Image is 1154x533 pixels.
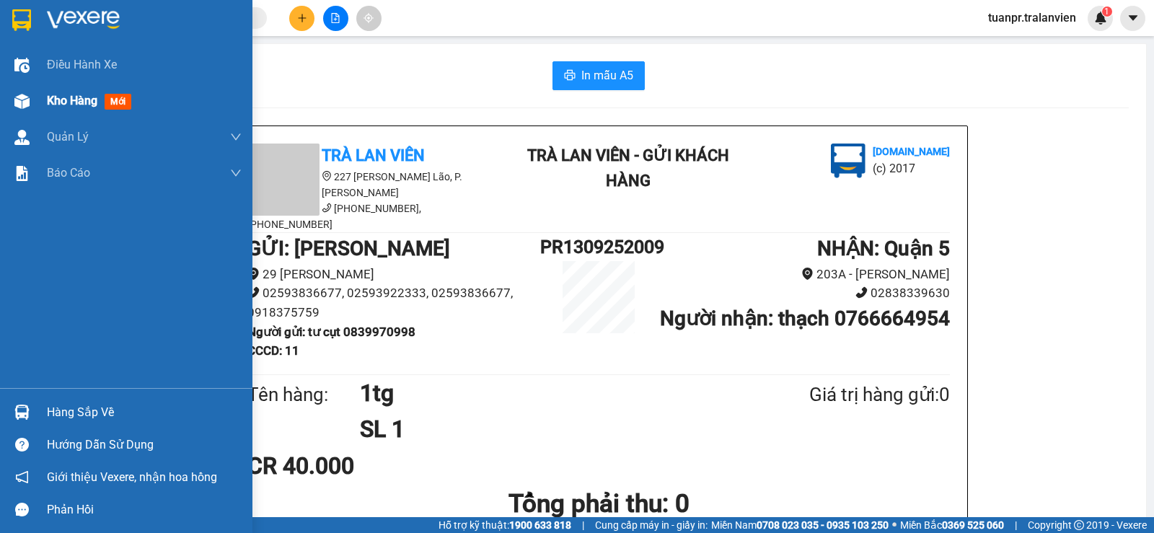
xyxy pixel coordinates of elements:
img: logo.jpg [157,18,191,53]
div: Hướng dẫn sử dụng [47,434,242,456]
strong: 0369 525 060 [942,519,1004,531]
strong: 0708 023 035 - 0935 103 250 [757,519,889,531]
span: Giới thiệu Vexere, nhận hoa hồng [47,468,217,486]
span: environment [322,171,332,181]
div: Phản hồi [47,499,242,521]
span: Điều hành xe [47,56,117,74]
img: icon-new-feature [1094,12,1107,25]
span: Kho hàng [47,94,97,107]
img: solution-icon [14,166,30,181]
span: plus [297,13,307,23]
span: down [230,167,242,179]
li: 29 [PERSON_NAME] [247,265,540,284]
span: In mẫu A5 [581,66,633,84]
button: plus [289,6,314,31]
img: logo-vxr [12,9,31,31]
div: Giá trị hàng gửi: 0 [739,380,950,410]
li: 203A - [PERSON_NAME] [657,265,950,284]
span: Quản Lý [47,128,89,146]
span: message [15,503,29,516]
span: Miền Bắc [900,517,1004,533]
span: environment [247,268,260,280]
h1: PR1309252009 [540,233,657,261]
button: file-add [323,6,348,31]
li: [PHONE_NUMBER], [PHONE_NUMBER] [247,201,507,232]
h1: 1tg [360,375,739,411]
span: down [230,131,242,143]
span: | [1015,517,1017,533]
span: | [582,517,584,533]
img: warehouse-icon [14,130,30,145]
b: Người nhận : thạch 0766664954 [660,307,950,330]
span: Miền Nam [711,517,889,533]
b: [DOMAIN_NAME] [873,146,950,157]
b: Trà Lan Viên [18,93,53,161]
h1: SL 1 [360,411,739,447]
li: 02593836677, 02593922333, 02593836677, 0918375759 [247,283,540,322]
b: NHẬN : Quận 5 [817,237,950,260]
span: file-add [330,13,340,23]
span: copyright [1074,520,1084,530]
div: Hàng sắp về [47,402,242,423]
div: CR 40.000 [247,448,479,484]
img: warehouse-icon [14,405,30,420]
li: (c) 2017 [873,159,950,177]
img: logo.jpg [831,144,865,178]
span: question-circle [15,438,29,451]
span: phone [855,286,868,299]
h1: Tổng phải thu: 0 [247,484,950,524]
button: caret-down [1120,6,1145,31]
b: [DOMAIN_NAME] [121,55,198,66]
span: notification [15,470,29,484]
span: Báo cáo [47,164,90,182]
li: 227 [PERSON_NAME] Lão, P. [PERSON_NAME] [247,169,507,201]
span: ⚪️ [892,522,897,528]
span: phone [322,203,332,213]
b: GỬI : [PERSON_NAME] [247,237,450,260]
b: Trà Lan Viên [322,146,425,164]
span: aim [364,13,374,23]
div: Tên hàng: [247,380,360,410]
span: phone [247,286,260,299]
img: warehouse-icon [14,58,30,73]
span: 1 [1104,6,1109,17]
span: environment [801,268,814,280]
span: tuanpr.tralanvien [977,9,1088,27]
b: Trà Lan Viên - Gửi khách hàng [89,21,143,164]
b: Trà Lan Viên - Gửi khách hàng [527,146,729,190]
span: Cung cấp máy in - giấy in: [595,517,708,533]
span: Hỗ trợ kỹ thuật: [439,517,571,533]
button: aim [356,6,382,31]
span: printer [564,69,576,83]
strong: 1900 633 818 [509,519,571,531]
span: caret-down [1127,12,1140,25]
li: (c) 2017 [121,69,198,87]
sup: 1 [1102,6,1112,17]
img: warehouse-icon [14,94,30,109]
button: printerIn mẫu A5 [552,61,645,90]
b: Người gửi : tư cụt 0839970998 [247,325,415,339]
span: mới [105,94,131,110]
b: CCCD : 11 [247,343,299,358]
li: 02838339630 [657,283,950,303]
